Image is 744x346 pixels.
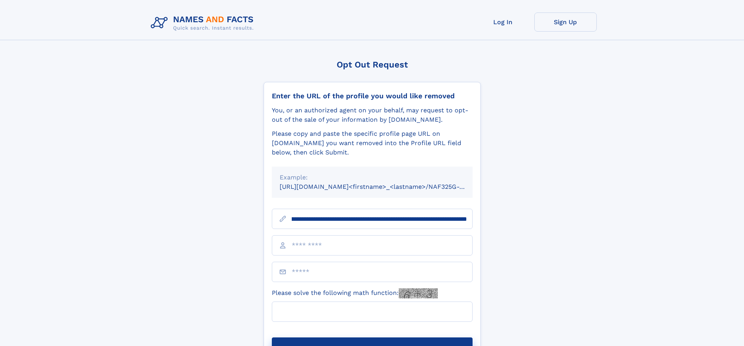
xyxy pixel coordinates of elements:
[272,288,438,298] label: Please solve the following math function:
[272,129,473,157] div: Please copy and paste the specific profile page URL on [DOMAIN_NAME] you want removed into the Pr...
[272,106,473,124] div: You, or an authorized agent on your behalf, may request to opt-out of the sale of your informatio...
[534,12,597,32] a: Sign Up
[280,183,487,190] small: [URL][DOMAIN_NAME]<firstname>_<lastname>/NAF325G-xxxxxxxx
[264,60,481,69] div: Opt Out Request
[472,12,534,32] a: Log In
[272,92,473,100] div: Enter the URL of the profile you would like removed
[148,12,260,34] img: Logo Names and Facts
[280,173,465,182] div: Example:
